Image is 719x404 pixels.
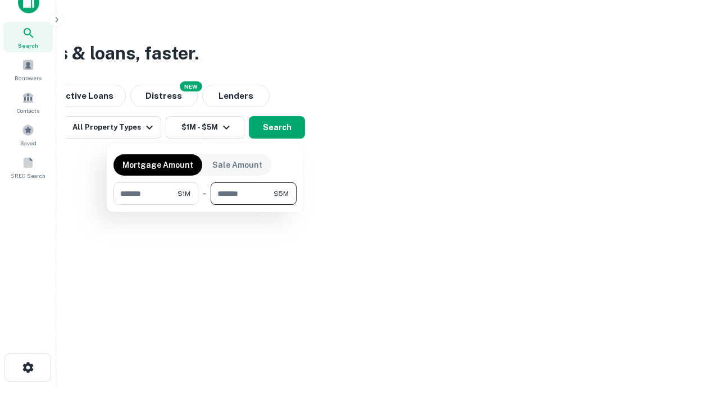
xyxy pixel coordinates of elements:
[663,314,719,368] iframe: Chat Widget
[203,182,206,205] div: -
[178,189,190,199] span: $1M
[212,159,262,171] p: Sale Amount
[274,189,289,199] span: $5M
[122,159,193,171] p: Mortgage Amount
